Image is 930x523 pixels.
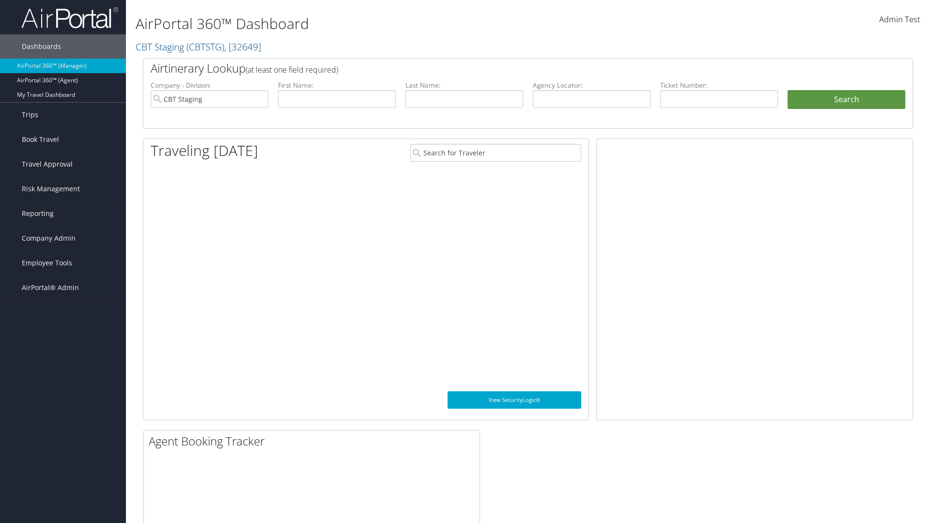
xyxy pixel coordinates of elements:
[22,127,59,152] span: Book Travel
[151,60,841,77] h2: Airtinerary Lookup
[149,433,480,449] h2: Agent Booking Tracker
[186,40,224,53] span: ( CBTSTG )
[22,251,72,275] span: Employee Tools
[660,80,778,90] label: Ticket Number:
[22,201,54,226] span: Reporting
[22,177,80,201] span: Risk Management
[22,103,38,127] span: Trips
[448,391,581,409] a: View SecurityLogic®
[136,40,261,53] a: CBT Staging
[22,152,73,176] span: Travel Approval
[22,34,61,59] span: Dashboards
[246,64,338,75] span: (at least one field required)
[21,6,118,29] img: airportal-logo.png
[405,80,523,90] label: Last Name:
[533,80,651,90] label: Agency Locator:
[879,5,920,35] a: Admin Test
[151,140,258,161] h1: Traveling [DATE]
[788,90,905,109] button: Search
[136,14,659,34] h1: AirPortal 360™ Dashboard
[410,144,581,162] input: Search for Traveler
[22,226,76,250] span: Company Admin
[151,80,268,90] label: Company - Division:
[879,14,920,25] span: Admin Test
[224,40,261,53] span: , [ 32649 ]
[22,276,79,300] span: AirPortal® Admin
[278,80,396,90] label: First Name:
